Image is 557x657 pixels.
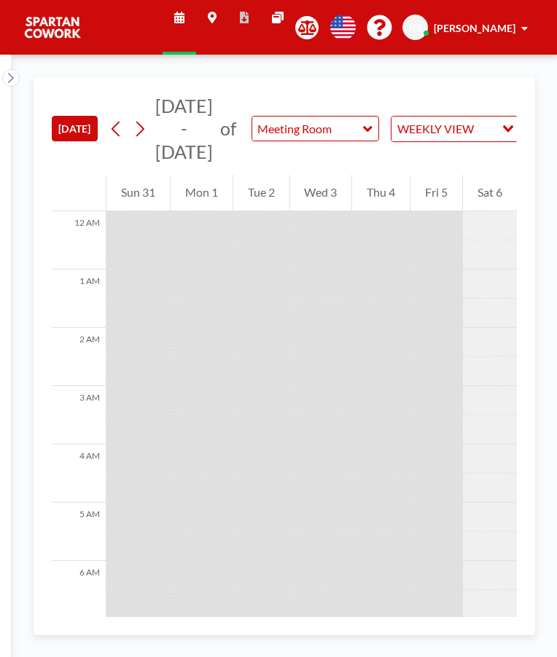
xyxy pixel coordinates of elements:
div: 6 AM [52,561,106,619]
div: Thu 4 [352,175,410,211]
span: [DATE] - [DATE] [155,95,213,162]
div: Sat 6 [463,175,517,211]
div: 4 AM [52,444,106,503]
div: 12 AM [52,211,106,270]
div: 3 AM [52,386,106,444]
div: Fri 5 [410,175,462,211]
div: Wed 3 [290,175,352,211]
span: [PERSON_NAME] [434,22,515,34]
div: 1 AM [52,270,106,328]
span: KS [409,21,422,34]
div: Mon 1 [171,175,233,211]
img: organization-logo [23,13,82,42]
div: 5 AM [52,503,106,561]
div: Search for option [392,117,518,141]
button: [DATE] [52,116,98,141]
input: Search for option [478,119,494,138]
div: 2 AM [52,328,106,386]
span: WEEKLY VIEW [394,119,477,138]
div: Tue 2 [233,175,289,211]
span: of [220,117,236,140]
input: Meeting Room [252,117,364,141]
div: Sun 31 [106,175,170,211]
